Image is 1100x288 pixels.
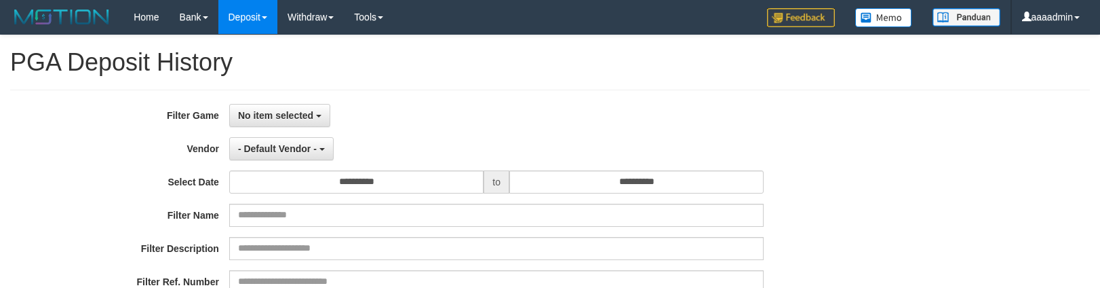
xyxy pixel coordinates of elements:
img: Button%20Memo.svg [855,8,912,27]
span: to [484,170,509,194]
button: - Default Vendor - [229,137,334,160]
img: Feedback.jpg [767,8,835,27]
button: No item selected [229,104,330,127]
h1: PGA Deposit History [10,49,1090,76]
span: No item selected [238,110,313,121]
img: MOTION_logo.png [10,7,113,27]
span: - Default Vendor - [238,143,317,154]
img: panduan.png [932,8,1000,26]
